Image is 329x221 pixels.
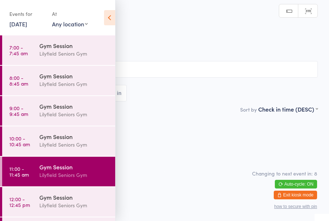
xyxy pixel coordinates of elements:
div: Check in time (DESC) [258,105,318,113]
div: Gym Session [39,102,109,110]
div: Gym Session [39,193,109,201]
button: Auto-cycle: ON [275,180,317,188]
div: Events for [9,8,45,20]
button: how to secure with pin [274,204,317,209]
h2: Gym Session Check-in [11,18,318,30]
time: 12:00 - 12:45 pm [9,196,30,208]
span: Lilyfield Seniors Gym [11,41,307,48]
div: Gym Session [39,163,109,171]
time: 10:00 - 10:45 am [9,135,30,147]
button: Exit kiosk mode [274,191,317,199]
div: Changing to next event in: 8 [252,170,317,177]
div: At [52,8,88,20]
div: Gym Session [39,72,109,80]
label: Sort by [240,106,257,113]
a: [DATE] [9,20,27,28]
span: [DATE] 10:00am [11,34,307,41]
time: 9:00 - 9:45 am [9,105,28,117]
time: 11:00 - 11:45 am [9,166,29,177]
div: Any location [52,20,88,28]
a: 7:00 -7:45 amGym SessionLilyfield Seniors Gym [2,35,115,65]
div: Gym Session [39,42,109,49]
a: 9:00 -9:45 amGym SessionLilyfield Seniors Gym [2,96,115,126]
a: 12:00 -12:45 pmGym SessionLilyfield Seniors Gym [2,187,115,217]
div: Lilyfield Seniors Gym [39,201,109,209]
div: Lilyfield Seniors Gym [39,171,109,179]
a: 10:00 -10:45 amGym SessionLilyfield Seniors Gym [2,126,115,156]
span: Seniors [PERSON_NAME] [11,48,318,55]
a: 8:00 -8:45 amGym SessionLilyfield Seniors Gym [2,66,115,95]
div: Lilyfield Seniors Gym [39,80,109,88]
time: 8:00 - 8:45 am [9,75,28,86]
div: Gym Session [39,133,109,140]
div: Lilyfield Seniors Gym [39,110,109,118]
div: Lilyfield Seniors Gym [39,49,109,58]
input: Search [11,61,318,78]
a: 11:00 -11:45 amGym SessionLilyfield Seniors Gym [2,157,115,186]
time: 7:00 - 7:45 am [9,44,28,56]
div: Lilyfield Seniors Gym [39,140,109,149]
